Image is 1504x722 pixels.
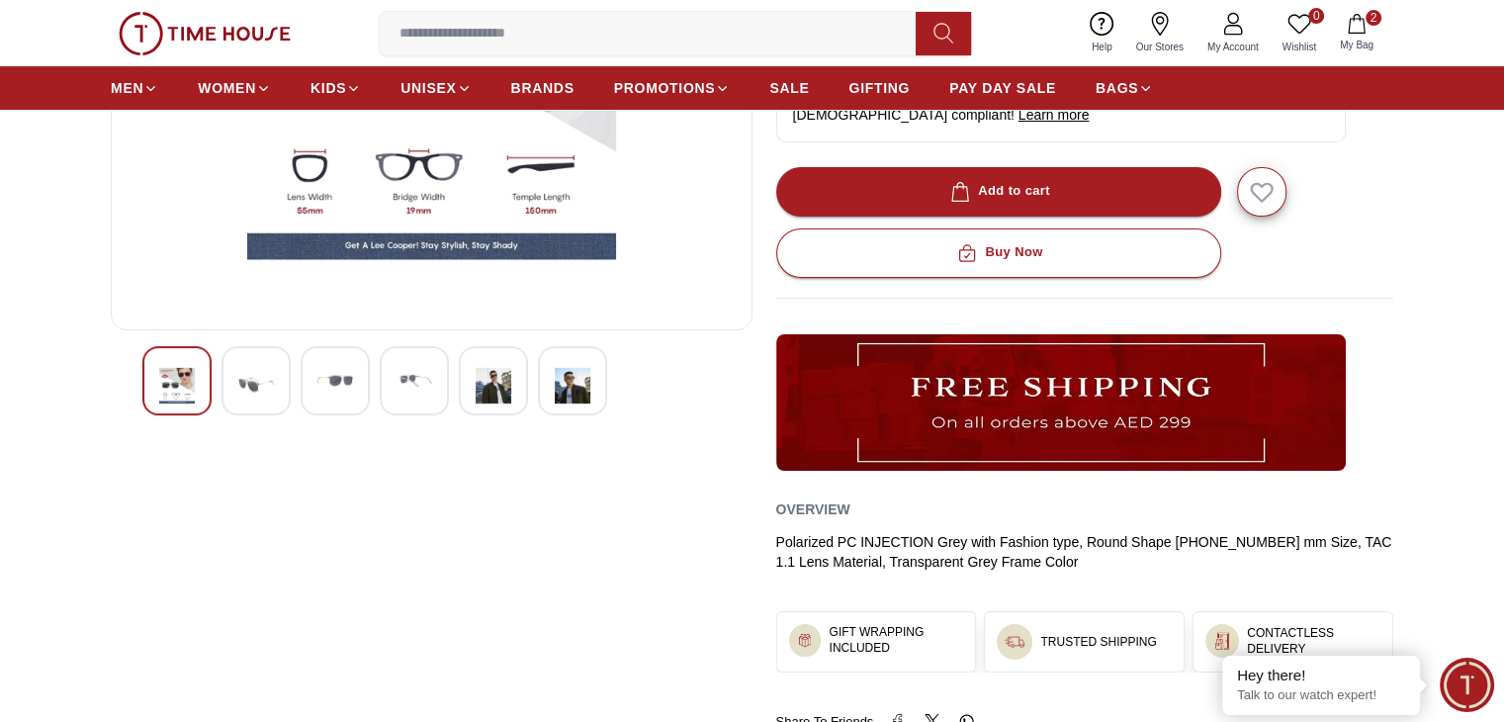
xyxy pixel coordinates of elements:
[1440,658,1494,712] div: Chat Widget
[111,70,158,106] a: MEN
[1018,107,1090,123] span: Learn more
[1080,8,1124,58] a: Help
[776,334,1346,471] img: ...
[614,70,731,106] a: PROMOTIONS
[397,363,432,399] img: Lee Cooper Mens Fashion Polarised Sunglasses Grey Lens - LC1023C01
[198,78,256,98] span: WOMEN
[119,12,291,55] img: ...
[1199,40,1267,54] span: My Account
[946,180,1050,203] div: Add to cart
[1084,40,1120,54] span: Help
[1308,8,1324,24] span: 0
[848,70,910,106] a: GIFTING
[769,78,809,98] span: SALE
[1128,40,1192,54] span: Our Stores
[310,70,361,106] a: KIDS
[769,70,809,106] a: SALE
[776,167,1221,217] button: Add to cart
[1328,10,1385,56] button: 2My Bag
[1213,632,1231,650] img: ...
[848,78,910,98] span: GIFTING
[555,363,590,408] img: Lee Cooper Mens Fashion Polarised Sunglasses Grey Lens - LC1023C01
[476,363,511,408] img: Lee Cooper Mens Fashion Polarised Sunglasses Grey Lens - LC1023C01
[949,78,1056,98] span: PAY DAY SALE
[829,624,963,656] h3: GIFT WRAPPING INCLUDED
[198,70,271,106] a: WOMEN
[1096,70,1153,106] a: BAGS
[1237,666,1405,685] div: Hey there!
[776,228,1221,278] button: Buy Now
[238,363,274,408] img: Lee Cooper Mens Fashion Polarised Sunglasses Grey Lens - LC1023C01
[949,70,1056,106] a: PAY DAY SALE
[776,495,850,524] h2: Overview
[111,78,143,98] span: MEN
[400,70,471,106] a: UNISEX
[511,78,575,98] span: BRANDS
[159,363,195,408] img: Lee Cooper Mens Fashion Polarised Sunglasses Grey Lens - LC1023C01
[1096,78,1138,98] span: BAGS
[1275,40,1324,54] span: Wishlist
[776,532,1394,572] div: Polarized PC INJECTION Grey with Fashion type, Round Shape [PHONE_NUMBER] mm Size, TAC 1.1 Lens M...
[511,70,575,106] a: BRANDS
[317,363,353,399] img: Lee Cooper Mens Fashion Polarised Sunglasses Grey Lens - LC1023C01
[953,241,1042,264] div: Buy Now
[400,78,456,98] span: UNISEX
[1271,8,1328,58] a: 0Wishlist
[614,78,716,98] span: PROMOTIONS
[1247,625,1380,657] h3: CONTACTLESS DELIVERY
[1366,10,1381,26] span: 2
[1237,687,1405,704] p: Talk to our watch expert!
[310,78,346,98] span: KIDS
[1124,8,1195,58] a: Our Stores
[797,632,814,649] img: ...
[1005,632,1024,652] img: ...
[1040,634,1156,650] h3: TRUSTED SHIPPING
[1332,38,1381,52] span: My Bag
